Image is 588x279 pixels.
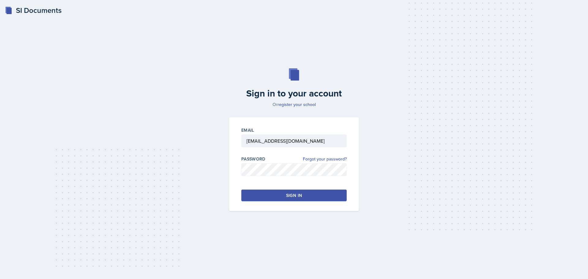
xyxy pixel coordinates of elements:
label: Password [241,156,266,162]
h2: Sign in to your account [225,88,363,99]
button: Sign in [241,190,347,201]
a: register your school [277,101,316,107]
input: Email [241,134,347,147]
div: Sign in [286,192,302,198]
label: Email [241,127,254,133]
a: Forgot your password? [303,156,347,162]
a: SI Documents [5,5,62,16]
p: Or [225,101,363,107]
